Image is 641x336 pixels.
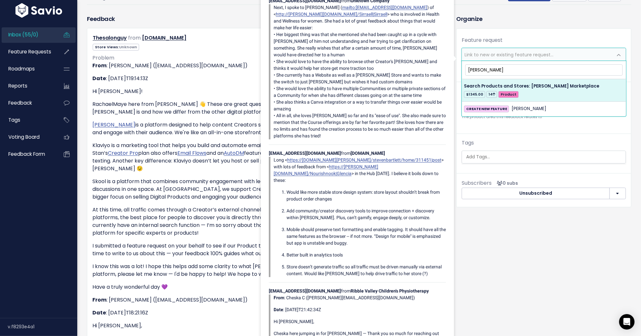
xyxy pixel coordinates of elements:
[269,288,341,294] strong: [EMAIL_ADDRESS][DOMAIN_NAME]
[276,12,387,17] a: http://[PERSON_NAME][DOMAIN_NAME]/Sirraell|Sirraell
[287,208,446,221] p: Add community/creator discovery tools to improve connection + discovery within [PERSON_NAME]. Plu...
[92,88,430,95] p: Hi [PERSON_NAME]!
[274,157,446,184] p: Long < > with lots of feedback from < > in the Hub [DATE]. I believe it boils down to these:
[287,157,441,163] a: https://[DOMAIN_NAME][PERSON_NAME]/stevenbartlett/home/311451|post
[456,14,631,23] h3: Organize
[14,3,64,18] img: logo-white.9d6f32f41409.svg
[92,309,430,317] p: : [DATE]T18:21:16Z
[87,14,115,23] h3: Feedback
[8,151,45,157] span: Feedback form
[92,121,430,136] p: is a platform designed to help content Creators succeed by offering tools and features to monetiz...
[462,139,474,147] label: Tags
[2,113,53,127] a: Tags
[486,91,497,98] span: 14
[462,36,503,44] label: Feature request
[92,206,430,237] p: At this time, all traffic comes through a Creator’s external channels. Since we’re focused on hel...
[8,134,40,140] span: Voting Board
[269,151,341,156] strong: [EMAIL_ADDRESS][DOMAIN_NAME]
[2,61,53,76] a: Roadmaps
[351,151,385,156] strong: [DOMAIN_NAME]
[274,295,284,300] strong: From
[2,44,53,59] a: Feature Requests
[92,100,430,116] p: RachaelMaye here from [PERSON_NAME] 👋 These are great questions! I'd love to provide a bit more b...
[466,106,507,111] strong: CREATE NEW FEATURE
[224,149,244,157] a: AutoDM
[512,105,546,113] span: [PERSON_NAME]
[464,91,485,98] span: $1345.00
[92,242,430,257] p: I submitted a feature request on your behalf to see if our Product team can develop this in the f...
[92,62,430,70] p: : [PERSON_NAME] ([EMAIL_ADDRESS][DOMAIN_NAME])
[462,188,610,199] button: Unsubscribed
[2,96,53,110] a: Feedback
[619,314,635,330] div: Open Intercom Messenger
[8,82,27,89] span: Reports
[274,306,446,313] p: : [DATE]T21:42:34Z
[351,288,429,294] strong: Ribble Valley Children's Physiotherapy
[342,5,427,10] a: mailto:[EMAIL_ADDRESS][DOMAIN_NAME]
[92,54,114,61] span: Problem
[119,44,137,50] span: Unknown
[274,4,446,139] p: Next, I spoke to [PERSON_NAME] ( ) of < > who is involved in Health and Wellness for women. She h...
[274,294,446,301] p: : Cheska C ([PERSON_NAME][EMAIL_ADDRESS][DOMAIN_NAME])
[494,180,518,186] span: <p><strong>Subscribers</strong><br><br> No subscribers yet<br> </p>
[498,91,518,98] span: Product
[92,178,430,201] p: Skool is a platform that combines community engagement with learning, letting creators build cour...
[92,142,430,173] p: Klaviyo is a marketing tool that helps you build and automate email and SMS campaigns to stay con...
[274,307,283,312] strong: Date
[8,65,35,72] span: Roadmaps
[287,226,446,247] p: Mobile should preserve text formatting and enable tagging. It should have all the same features a...
[177,149,206,157] a: Email Flows
[92,296,107,303] strong: From
[92,283,430,291] p: Have a truly wonderful day 💜
[92,263,430,278] p: I know this was a lot! I hope this helps add some clarity to what [PERSON_NAME] can do! If you ha...
[92,121,135,128] a: [PERSON_NAME]
[464,83,599,89] span: Search Products and Stores: [PERSON_NAME] Marketplace
[92,75,430,82] p: : [DATE]T19:14:13Z
[462,179,492,187] span: Subscribers
[92,322,430,330] p: Hi [PERSON_NAME],
[142,34,186,42] a: [DOMAIN_NAME]
[108,149,138,157] a: Creator Pro
[92,75,106,82] strong: Date
[465,51,553,58] span: Link to new or existing feature request...
[128,34,141,42] span: from
[2,147,53,162] a: Feedback form
[8,31,38,38] span: Inbox (55/0)
[8,318,77,335] div: v.f8293e4a1
[8,48,51,55] span: Feature Requests
[2,79,53,93] a: Reports
[92,296,430,304] p: : [PERSON_NAME] ([EMAIL_ADDRESS][DOMAIN_NAME])
[2,130,53,145] a: Voting Board
[462,114,626,120] small: The product area this feedback relates to
[464,154,632,160] input: Add Tags...
[92,309,106,316] strong: Date
[93,44,139,51] span: Store Views:
[8,117,20,123] span: Tags
[92,62,107,69] strong: From
[93,34,127,42] a: Thesalonguy
[274,318,446,325] p: Hi [PERSON_NAME],
[287,189,446,202] p: Would like more stable store design system: store layout shouldn’t break from product order changes
[287,264,446,277] p: Store doesn’t generate traffic so all traffic must be driven manually via external content. Would...
[8,99,32,106] span: Feedback
[287,252,446,258] p: Better built in analytics tools
[2,27,53,42] a: Inbox (55/0)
